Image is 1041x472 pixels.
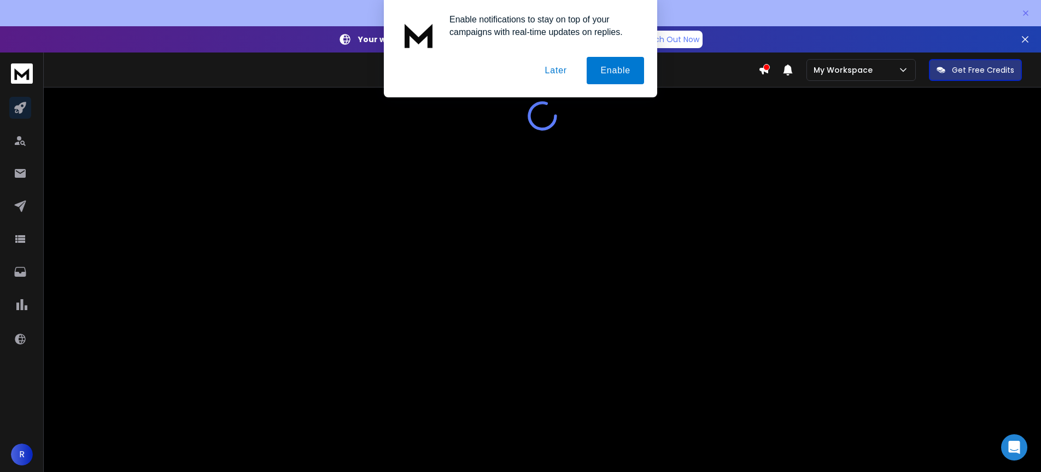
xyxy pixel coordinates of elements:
img: notification icon [397,13,441,57]
button: Enable [587,57,644,84]
div: Open Intercom Messenger [1001,434,1027,461]
button: Later [531,57,580,84]
div: Enable notifications to stay on top of your campaigns with real-time updates on replies. [441,13,644,38]
button: R [11,444,33,465]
